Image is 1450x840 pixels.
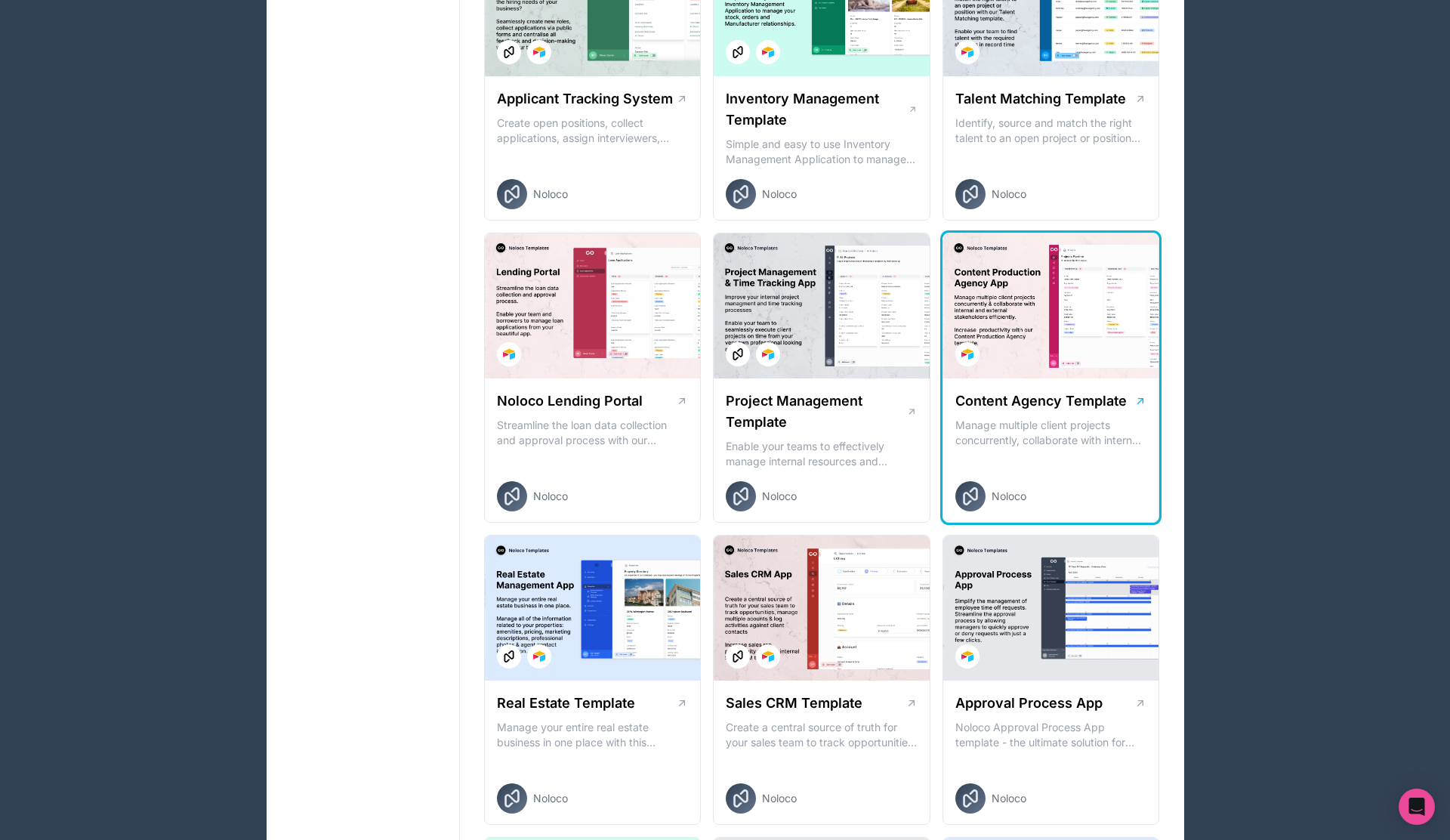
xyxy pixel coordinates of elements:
img: Airtable Logo [961,650,973,662]
p: Manage your entire real estate business in one place with this comprehensive real estate transact... [497,720,689,750]
span: Noloco [992,187,1026,202]
p: Simple and easy to use Inventory Management Application to manage your stock, orders and Manufact... [726,137,918,167]
span: Noloco [533,791,568,806]
img: Airtable Logo [533,46,545,58]
p: Identify, source and match the right talent to an open project or position with our Talent Matchi... [955,116,1147,146]
h1: Project Management Template [726,391,906,433]
span: Noloco [992,791,1026,806]
h1: Noloco Lending Portal [497,391,643,412]
p: Streamline the loan data collection and approval process with our Lending Portal template. [497,418,689,448]
h1: Content Agency Template [955,391,1127,412]
img: Airtable Logo [762,46,774,58]
img: Airtable Logo [961,46,973,58]
span: Noloco [762,187,797,202]
p: Noloco Approval Process App template - the ultimate solution for managing your employee's time of... [955,720,1147,750]
img: Airtable Logo [762,650,774,662]
p: Manage multiple client projects concurrently, collaborate with internal and external stakeholders... [955,418,1147,448]
span: Noloco [762,489,797,504]
h1: Talent Matching Template [955,88,1126,110]
h1: Sales CRM Template [726,693,862,714]
img: Airtable Logo [762,348,774,360]
span: Noloco [533,489,568,504]
p: Create a central source of truth for your sales team to track opportunities, manage multiple acco... [726,720,918,750]
h1: Applicant Tracking System [497,88,673,110]
span: Noloco [992,489,1026,504]
p: Enable your teams to effectively manage internal resources and execute client projects on time. [726,439,918,469]
div: Open Intercom Messenger [1399,789,1435,825]
img: Airtable Logo [533,650,545,662]
p: Create open positions, collect applications, assign interviewers, centralise candidate feedback a... [497,116,689,146]
img: Airtable Logo [961,348,973,360]
span: Noloco [533,187,568,202]
h1: Real Estate Template [497,693,635,714]
img: Airtable Logo [503,348,515,360]
span: Noloco [762,791,797,806]
h1: Approval Process App [955,693,1103,714]
h1: Inventory Management Template [726,88,907,131]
